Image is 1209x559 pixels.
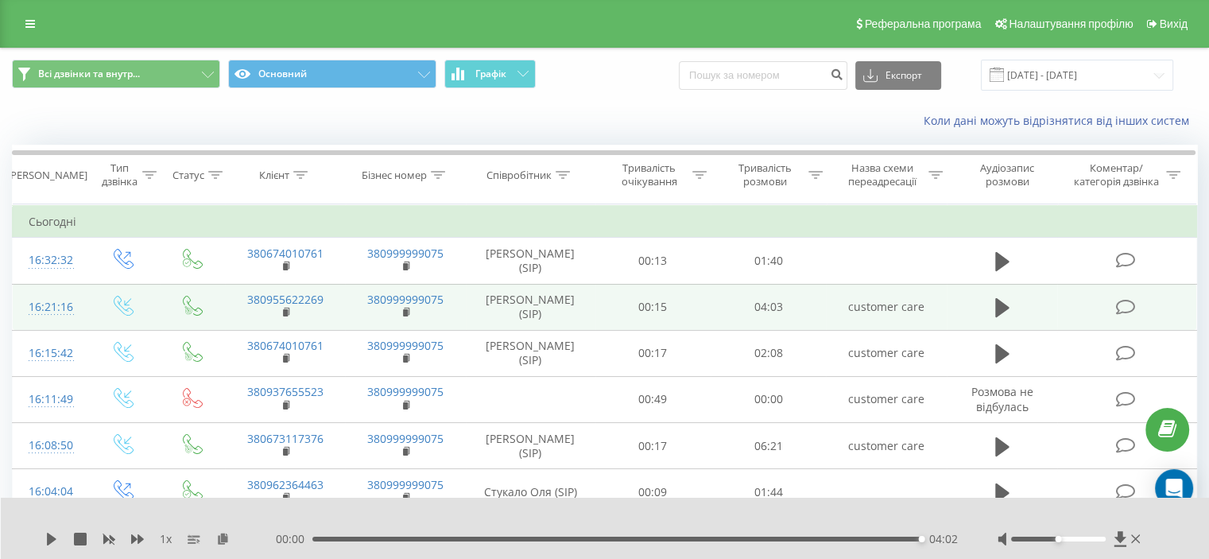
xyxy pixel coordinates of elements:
[247,431,324,446] a: 380673117376
[595,469,711,515] td: 00:09
[1160,17,1188,30] span: Вихід
[826,423,946,469] td: customer care
[1055,536,1061,542] div: Accessibility label
[100,161,138,188] div: Тип дзвінка
[711,423,826,469] td: 06:21
[961,161,1054,188] div: Аудіозапис розмови
[1155,469,1193,507] div: Open Intercom Messenger
[367,338,444,353] a: 380999999075
[466,330,595,376] td: [PERSON_NAME] (SIP)
[486,169,552,182] div: Співробітник
[7,169,87,182] div: [PERSON_NAME]
[466,469,595,515] td: Стукало Оля (SIP)
[466,284,595,330] td: [PERSON_NAME] (SIP)
[29,245,71,276] div: 16:32:32
[29,338,71,369] div: 16:15:42
[826,284,946,330] td: customer care
[444,60,536,88] button: Графік
[711,469,826,515] td: 01:44
[971,384,1033,413] span: Розмова не відбулась
[725,161,804,188] div: Тривалість розмови
[466,238,595,284] td: [PERSON_NAME] (SIP)
[1069,161,1162,188] div: Коментар/категорія дзвінка
[160,531,172,547] span: 1 x
[595,284,711,330] td: 00:15
[466,423,595,469] td: [PERSON_NAME] (SIP)
[247,477,324,492] a: 380962364463
[259,169,289,182] div: Клієнт
[29,430,71,461] div: 16:08:50
[919,536,925,542] div: Accessibility label
[679,61,847,90] input: Пошук за номером
[865,17,982,30] span: Реферальна програма
[595,376,711,422] td: 00:49
[367,431,444,446] a: 380999999075
[826,376,946,422] td: customer care
[247,384,324,399] a: 380937655523
[247,292,324,307] a: 380955622269
[367,246,444,261] a: 380999999075
[276,531,312,547] span: 00:00
[362,169,427,182] div: Бізнес номер
[711,376,826,422] td: 00:00
[367,477,444,492] a: 380999999075
[711,330,826,376] td: 02:08
[29,292,71,323] div: 16:21:16
[367,292,444,307] a: 380999999075
[595,423,711,469] td: 00:17
[1009,17,1133,30] span: Налаштування профілю
[929,531,958,547] span: 04:02
[475,68,506,80] span: Графік
[841,161,924,188] div: Назва схеми переадресації
[826,330,946,376] td: customer care
[247,246,324,261] a: 380674010761
[595,330,711,376] td: 00:17
[29,384,71,415] div: 16:11:49
[247,338,324,353] a: 380674010761
[610,161,689,188] div: Тривалість очікування
[711,238,826,284] td: 01:40
[172,169,204,182] div: Статус
[38,68,140,80] span: Всі дзвінки та внутр...
[711,284,826,330] td: 04:03
[228,60,436,88] button: Основний
[29,476,71,507] div: 16:04:04
[367,384,444,399] a: 380999999075
[13,206,1197,238] td: Сьогодні
[855,61,941,90] button: Експорт
[12,60,220,88] button: Всі дзвінки та внутр...
[595,238,711,284] td: 00:13
[924,113,1197,128] a: Коли дані можуть відрізнятися вiд інших систем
